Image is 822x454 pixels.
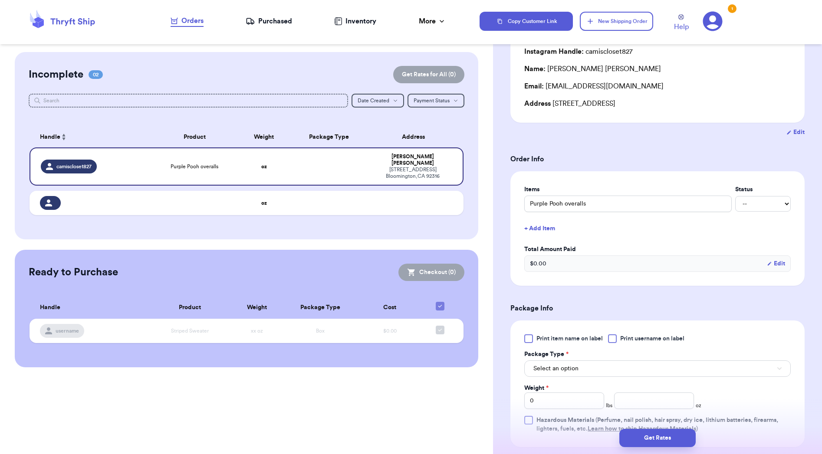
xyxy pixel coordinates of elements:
[151,127,238,147] th: Product
[524,83,544,90] span: Email:
[524,46,633,57] div: camiscloset827
[358,98,389,103] span: Date Created
[524,185,732,194] label: Items
[524,98,791,109] div: [STREET_ADDRESS]
[536,417,778,432] span: (Perfume, nail polish, hair spray, dry ice, lithium batteries, firearms, lighters, fuels, etc. )
[521,219,794,238] button: + Add Item
[524,245,791,254] label: Total Amount Paid
[408,94,464,108] button: Payment Status
[251,328,263,333] span: xx oz
[29,94,348,108] input: Search
[232,297,283,319] th: Weight
[373,167,452,180] div: [STREET_ADDRESS] Bloomington , CA 92316
[419,16,446,26] div: More
[767,259,785,268] button: Edit
[368,127,464,147] th: Address
[510,303,805,314] h3: Package Info
[524,81,791,91] div: [EMAIL_ADDRESS][DOMAIN_NAME]
[283,297,358,319] th: Package Type
[334,16,376,26] a: Inventory
[261,200,267,206] strong: oz
[358,297,422,319] th: Cost
[238,127,290,147] th: Weight
[316,328,325,333] span: Box
[524,384,549,392] label: Weight
[480,12,573,31] button: Copy Customer Link
[56,163,92,170] span: camiscloset827
[524,360,791,377] button: Select an option
[533,364,579,373] span: Select an option
[261,164,267,169] strong: oz
[530,259,546,268] span: $ 0.00
[524,65,546,72] span: Name:
[171,328,209,333] span: Striped Sweater
[728,4,737,13] div: 1
[703,11,723,31] a: 1
[171,16,204,26] div: Orders
[619,429,696,447] button: Get Rates
[735,185,791,194] label: Status
[580,12,653,31] button: New Shipping Order
[383,328,397,333] span: $0.00
[536,417,594,423] span: Hazardous Materials
[393,66,464,83] button: Get Rates for All (0)
[620,334,684,343] span: Print username on label
[398,264,464,281] button: Checkout (0)
[606,402,612,409] span: lbs
[524,100,551,107] span: Address
[29,265,118,279] h2: Ready to Purchase
[352,94,404,108] button: Date Created
[696,402,701,409] span: oz
[524,350,569,359] label: Package Type
[171,163,218,170] span: Purple Pooh overalls
[373,154,452,167] div: [PERSON_NAME] [PERSON_NAME]
[40,303,60,312] span: Handle
[60,132,67,142] button: Sort ascending
[290,127,368,147] th: Package Type
[40,133,60,142] span: Handle
[56,327,79,334] span: username
[414,98,450,103] span: Payment Status
[148,297,232,319] th: Product
[171,16,204,27] a: Orders
[89,70,103,79] span: 02
[536,334,603,343] span: Print item name on label
[510,154,805,164] h3: Order Info
[524,64,661,74] div: [PERSON_NAME] [PERSON_NAME]
[29,68,83,82] h2: Incomplete
[786,128,805,137] button: Edit
[524,48,584,55] span: Instagram Handle:
[674,22,689,32] span: Help
[674,14,689,32] a: Help
[246,16,292,26] a: Purchased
